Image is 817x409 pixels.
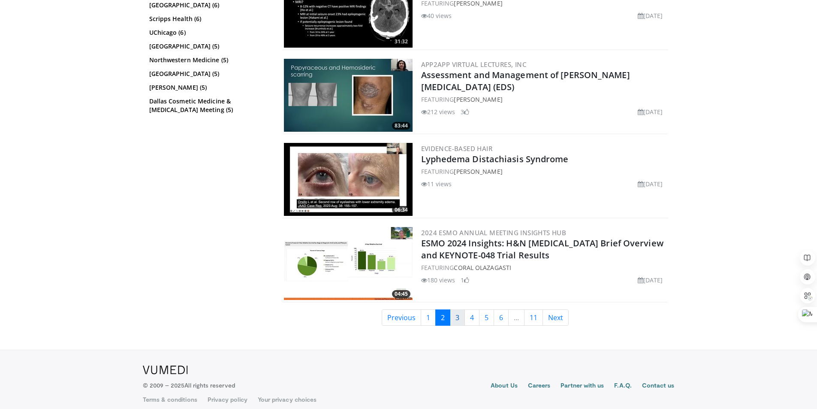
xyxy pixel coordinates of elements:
[454,167,502,176] a: [PERSON_NAME]
[421,107,455,116] li: 212 views
[461,276,469,285] li: 1
[638,179,663,188] li: [DATE]
[454,95,502,103] a: [PERSON_NAME]
[464,309,479,326] a: 4
[543,309,569,326] a: Next
[149,70,267,78] a: [GEOGRAPHIC_DATA] (5)
[638,107,663,116] li: [DATE]
[421,69,630,93] a: Assessment and Management of [PERSON_NAME][MEDICAL_DATA] (EDS)
[184,382,235,389] span: All rights reserved
[421,263,666,272] div: FEATURING
[461,107,469,116] li: 3
[421,11,452,20] li: 40 views
[638,276,663,285] li: [DATE]
[494,309,509,326] a: 6
[208,395,247,404] a: Privacy policy
[143,366,188,374] img: VuMedi Logo
[149,97,267,114] a: Dallas Cosmetic Medicine & [MEDICAL_DATA] Meeting (5)
[561,381,604,391] a: Partner with us
[143,395,197,404] a: Terms & conditions
[524,309,543,326] a: 11
[284,59,413,132] img: f86e857d-4890-4817-997b-f33176882c05.300x170_q85_crop-smart_upscale.jpg
[258,395,317,404] a: Your privacy choices
[149,1,267,9] a: [GEOGRAPHIC_DATA] (6)
[421,309,436,326] a: 1
[284,143,413,216] a: 06:34
[421,179,452,188] li: 11 views
[392,206,410,214] span: 06:34
[284,143,413,216] img: 0f332e9c-5b6e-4d61-9a30-73418ae3c694.300x170_q85_crop-smart_upscale.jpg
[421,153,569,165] a: Lyphedema Distachiasis Syndrome
[421,237,663,261] a: ESMO 2024 Insights: H&N [MEDICAL_DATA] Brief Overview and KEYNOTE-048 Trial Results
[528,381,551,391] a: Careers
[479,309,494,326] a: 5
[421,60,527,69] a: APP2APP Virtual Lectures, Inc
[392,122,410,130] span: 83:44
[421,144,493,153] a: Evidence-Based Hair
[638,11,663,20] li: [DATE]
[284,227,413,300] img: ec144290-6cff-4402-b07a-bc4068a98daa.300x170_q85_crop-smart_upscale.jpg
[450,309,465,326] a: 3
[614,381,631,391] a: F.A.Q.
[642,381,675,391] a: Contact us
[421,276,455,285] li: 180 views
[392,290,410,298] span: 04:45
[149,56,267,64] a: Northwestern Medicine (5)
[149,15,267,23] a: Scripps Health (6)
[454,264,511,272] a: Coral Olazagasti
[435,309,450,326] a: 2
[143,381,235,390] p: © 2009 – 2025
[491,381,518,391] a: About Us
[392,38,410,45] span: 31:32
[149,28,267,37] a: UChicago (6)
[282,309,668,326] nav: Search results pages
[421,228,567,237] a: 2024 ESMO Annual Meeting Insights Hub
[382,309,421,326] a: Previous
[421,167,666,176] div: FEATURING
[421,95,666,104] div: FEATURING
[149,42,267,51] a: [GEOGRAPHIC_DATA] (5)
[149,83,267,92] a: [PERSON_NAME] (5)
[284,227,413,300] a: 04:45
[284,59,413,132] a: 83:44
